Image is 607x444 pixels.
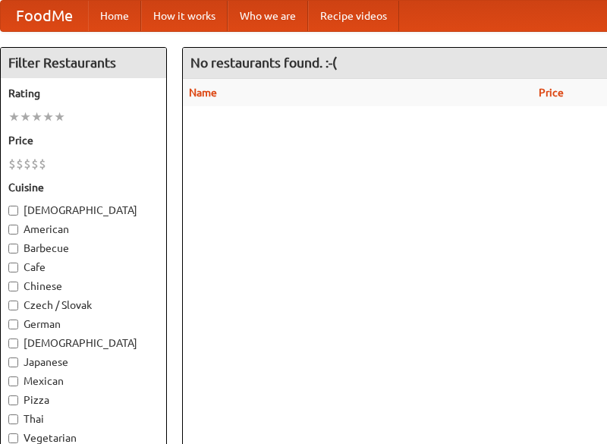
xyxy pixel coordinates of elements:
a: Price [539,87,564,99]
label: Thai [8,411,159,427]
label: American [8,222,159,237]
a: Name [189,87,217,99]
a: Home [88,1,141,31]
li: $ [31,156,39,172]
label: Japanese [8,354,159,370]
input: Chinese [8,282,18,291]
label: Chinese [8,279,159,294]
input: [DEMOGRAPHIC_DATA] [8,339,18,348]
label: Pizza [8,392,159,408]
ng-pluralize: No restaurants found. :-( [190,55,337,70]
input: Barbecue [8,244,18,253]
input: Thai [8,414,18,424]
li: $ [8,156,16,172]
label: [DEMOGRAPHIC_DATA] [8,203,159,218]
li: ★ [20,109,31,125]
label: Barbecue [8,241,159,256]
label: German [8,316,159,332]
input: Pizza [8,395,18,405]
li: ★ [42,109,54,125]
li: ★ [31,109,42,125]
input: Vegetarian [8,433,18,443]
h5: Cuisine [8,180,159,195]
li: ★ [54,109,65,125]
a: How it works [141,1,228,31]
label: [DEMOGRAPHIC_DATA] [8,335,159,351]
li: ★ [8,109,20,125]
label: Mexican [8,373,159,389]
li: $ [24,156,31,172]
a: Recipe videos [308,1,399,31]
input: [DEMOGRAPHIC_DATA] [8,206,18,216]
h5: Price [8,133,159,148]
input: Mexican [8,376,18,386]
label: Czech / Slovak [8,298,159,313]
li: $ [39,156,46,172]
input: Czech / Slovak [8,301,18,310]
a: Who we are [228,1,308,31]
input: American [8,225,18,235]
a: FoodMe [1,1,88,31]
h5: Rating [8,86,159,101]
input: German [8,320,18,329]
label: Cafe [8,260,159,275]
h4: Filter Restaurants [1,48,166,78]
input: Cafe [8,263,18,272]
input: Japanese [8,357,18,367]
li: $ [16,156,24,172]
